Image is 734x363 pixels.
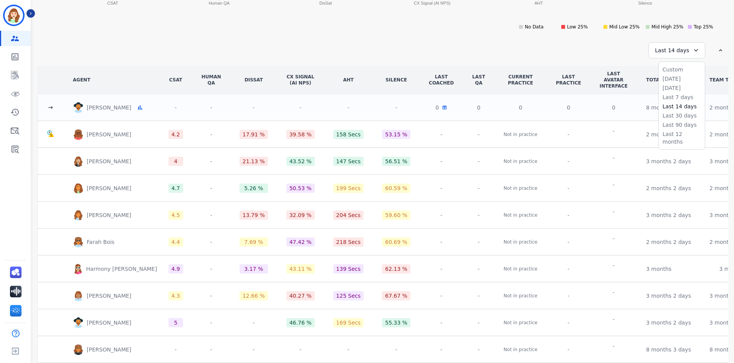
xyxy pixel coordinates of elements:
img: Terminated user [47,130,55,138]
p: Not in practice [504,157,537,165]
div: 2 months 2 days [646,184,691,192]
div: - [556,184,581,192]
div: 60.59 % [385,184,407,192]
div: - [240,103,268,112]
img: Rounded avatar [73,129,84,140]
div: 55.33 % [385,319,407,327]
div: 12.66 % [243,292,265,300]
div: 8 months 3 days [646,104,691,111]
div: TOTAL TENURE [646,77,684,83]
div: 0 [472,104,485,111]
div: LAST COACHED [429,74,454,86]
p: Not in practice [504,319,537,327]
div: 4 [174,157,177,165]
text: Silence [638,1,652,5]
p: [PERSON_NAME] [87,346,134,353]
text: Low 25% [567,24,588,30]
p: Not in practice [504,211,537,219]
text: No Data [525,24,544,30]
text: CSAT [107,1,118,5]
img: Rounded avatar [73,156,84,167]
div: 3 months 2 days [646,319,691,327]
div: 46.76 % [289,319,312,327]
div: 4.3 [172,292,180,300]
img: Bordered avatar [5,6,23,25]
div: 50.53 % [289,184,312,192]
p: Not in practice [504,184,537,192]
div: - [472,319,485,327]
div: - [556,292,581,300]
div: 39.58 % [289,131,312,138]
div: Human QA [202,74,221,86]
div: 3 months 2 days [646,292,691,300]
p: [PERSON_NAME] [87,184,134,192]
div: LAST PRACTICE [556,74,581,86]
div: 43.11 % [289,265,312,273]
div: - [556,346,581,353]
div: 43.52 % [289,157,312,165]
li: Last 30 days [663,112,701,119]
div: - [429,211,454,219]
div: 59.60 % [385,211,407,219]
span: 0 [600,104,628,111]
div: 3 months 2 days [646,211,691,219]
div: - [613,208,615,215]
div: 40.27 % [289,292,312,300]
div: - [429,265,454,273]
div: - [556,238,581,246]
div: 0 [556,104,581,111]
div: CSAT [169,77,183,83]
li: [DATE] [663,84,701,92]
div: - [240,345,268,354]
div: - [202,345,221,354]
div: - [286,345,315,354]
div: - [613,235,615,242]
div: 4.4 [172,238,180,246]
div: CX Signal (AI NPS) [286,74,315,86]
div: - [613,181,615,189]
div: - [202,157,221,166]
div: Silence [382,77,410,83]
div: 3 months [646,265,671,273]
li: Last 12 months [663,130,701,146]
div: - [613,127,615,135]
div: - [556,265,581,273]
text: Mid Low 25% [609,24,640,30]
div: 7.69 % [244,238,263,246]
div: 147 Secs [336,157,361,165]
p: Not in practice [504,292,537,300]
div: 56.51 % [385,157,407,165]
div: - [202,211,221,220]
div: - [202,130,221,139]
div: 199 Secs [336,184,361,192]
text: Human QA [208,1,230,5]
div: 32.09 % [289,211,312,219]
div: - [382,103,410,112]
img: Rounded avatar [73,290,84,301]
div: 218 Secs [336,238,361,246]
text: DisSat [319,1,332,5]
p: [PERSON_NAME] [87,319,134,327]
div: - [613,262,615,269]
li: Last 90 days [663,121,701,129]
div: - [472,346,485,353]
div: LAST QA [472,74,485,86]
div: DisSat [240,77,268,83]
div: - [429,157,454,165]
div: 204 Secs [336,211,361,219]
div: - [429,238,454,246]
p: [PERSON_NAME] [87,211,134,219]
div: - [333,345,364,354]
div: - [286,103,315,112]
div: - [556,319,581,327]
div: - [429,346,454,353]
div: 2 months 2 days [646,238,691,246]
img: Rounded avatar [73,237,84,247]
div: - [613,154,615,162]
div: 47.42 % [289,238,312,246]
div: - [613,342,615,350]
div: - [202,237,221,247]
div: - [556,157,581,165]
div: 139 Secs [336,265,361,273]
img: Rounded avatar [73,317,84,328]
